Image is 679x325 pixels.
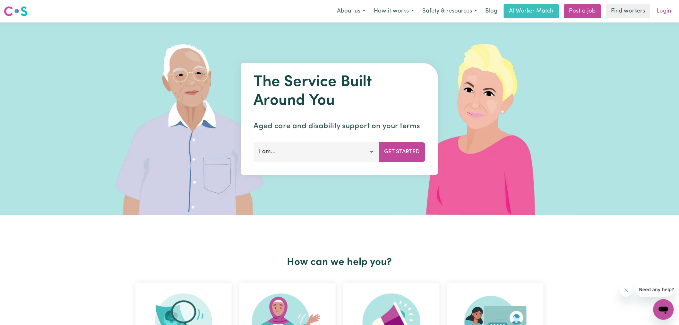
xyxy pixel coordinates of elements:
iframe: Button to launch messaging window [653,299,674,320]
button: How it works [370,4,418,18]
h1: The Service Built Around You [254,73,425,110]
a: Find workers [606,4,650,18]
iframe: Message from company [635,283,674,297]
button: Safety & resources [418,4,481,18]
button: Get Started [379,142,425,162]
a: Careseekers logo [4,4,28,19]
button: I am... [254,142,379,162]
h2: How can we help you? [132,256,547,268]
iframe: Close message [620,284,633,297]
a: AI Worker Match [504,4,559,18]
p: Aged care and disability support on your terms [254,120,425,132]
a: Blog [481,4,501,18]
a: Login [653,4,675,18]
img: Careseekers logo [4,5,28,17]
a: Post a job [564,4,601,18]
button: About us [333,4,370,18]
span: Need any help? [4,4,39,10]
